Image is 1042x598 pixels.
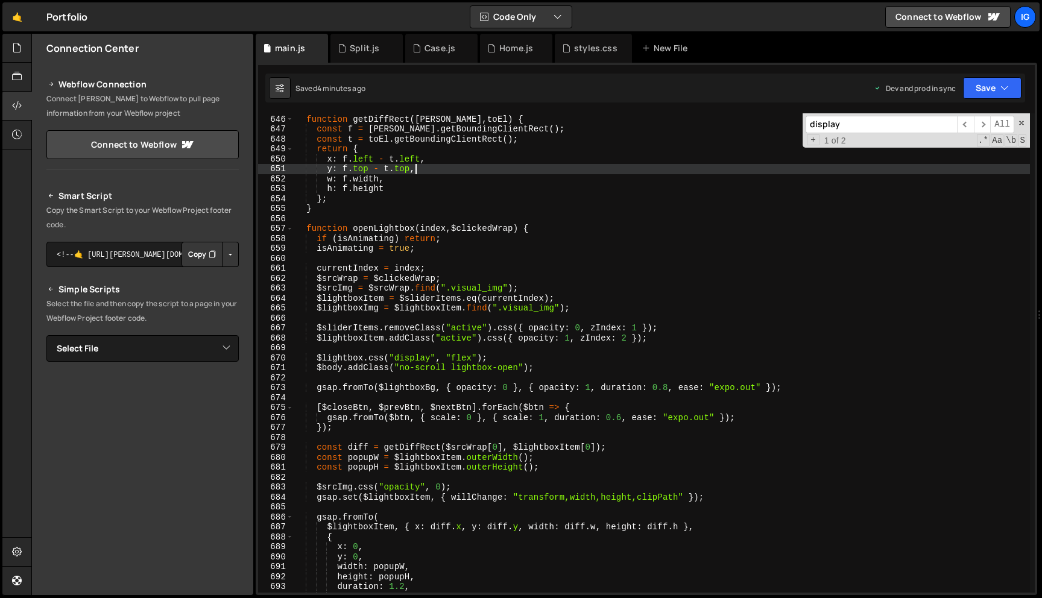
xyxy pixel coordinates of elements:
[258,413,294,423] div: 676
[258,234,294,244] div: 658
[574,42,617,54] div: styles.css
[885,6,1011,28] a: Connect to Webflow
[258,154,294,165] div: 650
[182,242,223,267] button: Copy
[258,572,294,582] div: 692
[874,83,956,93] div: Dev and prod in sync
[258,522,294,532] div: 687
[258,353,294,364] div: 670
[46,282,239,297] h2: Simple Scripts
[258,303,294,313] div: 665
[317,83,365,93] div: 4 minutes ago
[258,124,294,134] div: 647
[807,134,819,146] span: Toggle Replace mode
[258,442,294,453] div: 679
[258,323,294,333] div: 667
[642,42,692,54] div: New File
[258,283,294,294] div: 663
[258,403,294,413] div: 675
[46,10,87,24] div: Portfolio
[258,562,294,572] div: 691
[258,184,294,194] div: 653
[258,473,294,483] div: 682
[258,493,294,503] div: 684
[258,115,294,125] div: 646
[957,116,974,133] span: ​
[499,42,533,54] div: Home.js
[258,393,294,403] div: 674
[819,136,851,146] span: 1 of 2
[974,116,991,133] span: ​
[963,77,1021,99] button: Save
[258,134,294,145] div: 648
[258,552,294,562] div: 690
[258,254,294,264] div: 660
[1018,134,1026,146] span: Search In Selection
[258,343,294,353] div: 669
[258,214,294,224] div: 656
[258,263,294,274] div: 661
[275,42,305,54] div: main.js
[46,203,239,232] p: Copy the Smart Script to your Webflow Project footer code.
[258,512,294,523] div: 686
[258,462,294,473] div: 681
[258,164,294,174] div: 651
[350,42,379,54] div: Split.js
[1005,134,1017,146] span: Whole Word Search
[258,294,294,304] div: 664
[46,42,139,55] h2: Connection Center
[182,242,239,267] div: Button group with nested dropdown
[258,363,294,373] div: 671
[258,174,294,184] div: 652
[425,42,455,54] div: Case.js
[258,453,294,463] div: 680
[258,204,294,214] div: 655
[991,134,1003,146] span: CaseSensitive Search
[258,224,294,234] div: 657
[258,244,294,254] div: 659
[1014,6,1036,28] a: Ig
[258,433,294,443] div: 678
[258,194,294,204] div: 654
[258,383,294,393] div: 673
[470,6,572,28] button: Code Only
[258,144,294,154] div: 649
[46,77,239,92] h2: Webflow Connection
[46,242,239,267] textarea: <!--🤙 [URL][PERSON_NAME][DOMAIN_NAME]> <script>document.addEventListener("DOMContentLoaded", func...
[258,373,294,383] div: 672
[258,502,294,512] div: 685
[295,83,365,93] div: Saved
[258,423,294,433] div: 677
[46,382,240,490] iframe: YouTube video player
[258,582,294,592] div: 693
[46,92,239,121] p: Connect [PERSON_NAME] to Webflow to pull page information from your Webflow project
[806,116,957,133] input: Search for
[2,2,32,31] a: 🤙
[977,134,990,146] span: RegExp Search
[258,482,294,493] div: 683
[258,542,294,552] div: 689
[46,297,239,326] p: Select the file and then copy the script to a page in your Webflow Project footer code.
[258,313,294,324] div: 666
[258,333,294,344] div: 668
[46,189,239,203] h2: Smart Script
[258,274,294,284] div: 662
[46,130,239,159] a: Connect to Webflow
[990,116,1014,133] span: Alt-Enter
[258,532,294,543] div: 688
